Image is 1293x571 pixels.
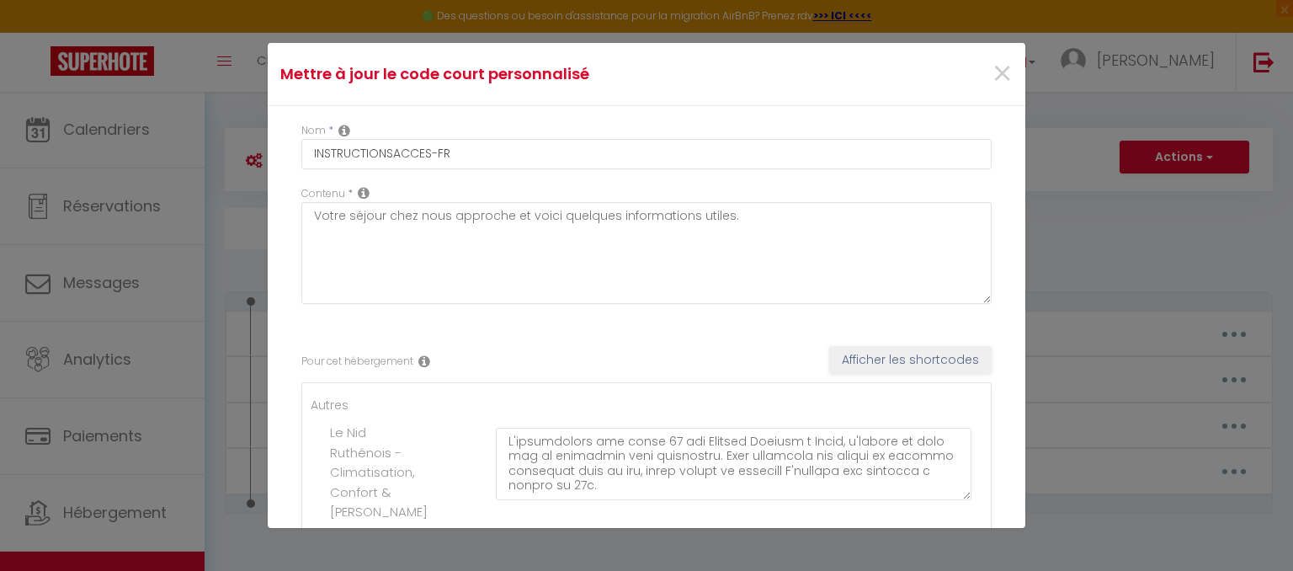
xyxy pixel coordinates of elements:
[418,355,430,368] i: Rental
[330,423,428,522] label: Le Nid Ruthénois - Climatisation, Confort & [PERSON_NAME]
[280,62,761,86] h4: Mettre à jour le code court personnalisé
[358,186,370,200] i: Replacable content
[301,123,326,139] label: Nom
[301,354,413,370] label: Pour cet hébergement
[301,186,345,202] label: Contenu
[829,346,992,375] button: Afficher les shortcodes
[301,139,992,169] input: Custom code name
[992,56,1013,93] button: Close
[992,49,1013,99] span: ×
[311,396,349,414] label: Autres
[338,124,350,137] i: Custom short code name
